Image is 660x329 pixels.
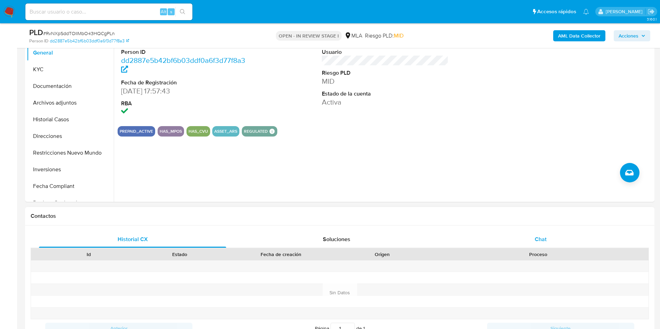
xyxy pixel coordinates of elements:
[48,251,129,258] div: Id
[647,16,657,22] span: 3.160.1
[614,30,650,41] button: Acciones
[121,79,248,87] dt: Fecha de Registración
[170,8,172,15] span: s
[121,55,245,75] a: dd2887e5b42bf6b03ddf0a6f3d77f8a3
[27,78,114,94] button: Documentación
[322,90,449,98] dt: Estado de la cuenta
[322,48,449,56] dt: Usuario
[583,9,589,15] a: Notificaciones
[27,145,114,161] button: Restricciones Nuevo Mundo
[230,251,332,258] div: Fecha de creación
[27,128,114,145] button: Direcciones
[50,38,129,44] a: dd2887e5b42bf6b03ddf0a6f3d77f8a3
[322,97,449,107] dd: Activa
[322,76,449,86] dd: MID
[433,251,644,258] div: Proceso
[27,195,114,211] button: Devices Geolocation
[344,32,362,40] div: MLA
[342,251,423,258] div: Origen
[27,44,114,61] button: General
[161,8,166,15] span: Alt
[121,100,248,107] dt: RBA
[29,38,48,44] b: Person ID
[553,30,605,41] button: AML Data Collector
[27,161,114,178] button: Inversiones
[619,30,638,41] span: Acciones
[537,8,576,15] span: Accesos rápidos
[121,86,248,96] dd: [DATE] 17:57:43
[558,30,601,41] b: AML Data Collector
[175,7,190,17] button: search-icon
[31,213,649,220] h1: Contactos
[276,31,342,41] p: OPEN - IN REVIEW STAGE I
[29,27,43,38] b: PLD
[121,48,248,56] dt: Person ID
[27,61,114,78] button: KYC
[27,178,114,195] button: Fecha Compliant
[139,251,221,258] div: Estado
[394,32,404,40] span: MID
[606,8,645,15] p: mariaeugenia.sanchez@mercadolibre.com
[43,30,115,37] span: # RvNXpSddTOIlMbO43HQCgPLn
[118,235,148,243] span: Historial CX
[25,7,192,16] input: Buscar usuario o caso...
[322,69,449,77] dt: Riesgo PLD
[27,111,114,128] button: Historial Casos
[365,32,404,40] span: Riesgo PLD:
[27,94,114,111] button: Archivos adjuntos
[535,235,547,243] span: Chat
[323,235,350,243] span: Soluciones
[647,8,655,15] a: Salir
